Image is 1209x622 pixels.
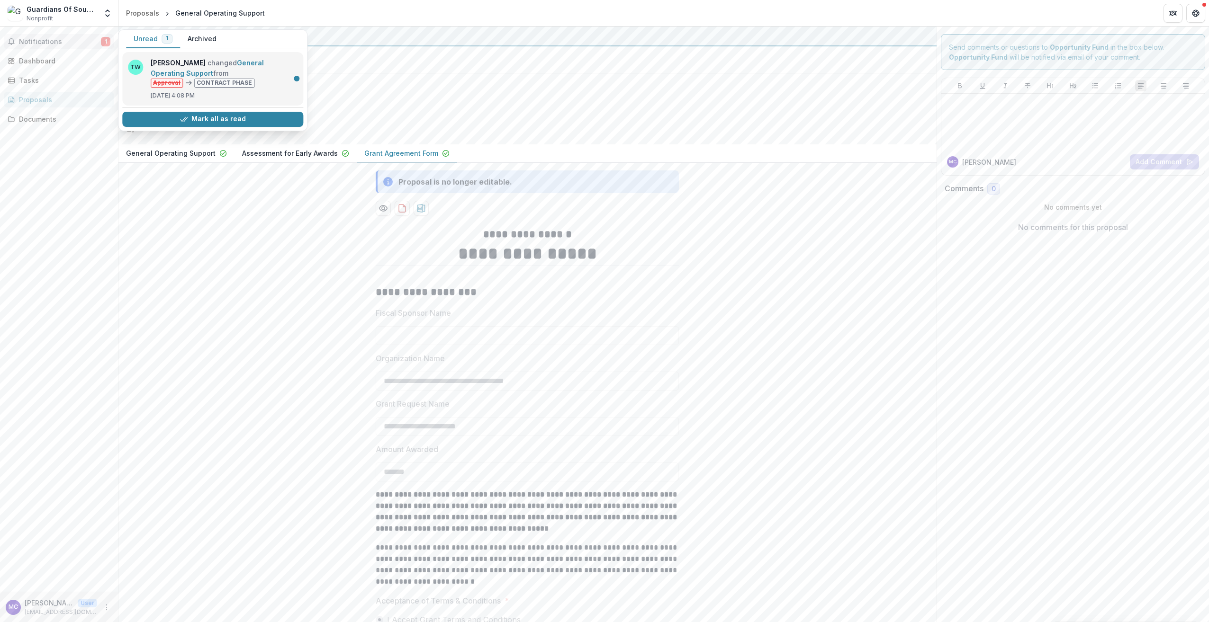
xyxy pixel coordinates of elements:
p: [PERSON_NAME] [25,598,74,608]
a: Tasks [4,72,114,88]
button: Open entity switcher [101,4,114,23]
p: Grant Agreement Form [364,148,438,158]
button: Add Comment [1130,154,1199,169]
div: Michael Chapman [949,160,956,164]
div: Tasks [19,75,107,85]
button: Get Help [1186,4,1205,23]
p: [PERSON_NAME] [962,157,1016,167]
button: Bullet List [1090,80,1101,91]
button: Align Left [1135,80,1146,91]
p: Acceptance of Terms & Conditions [376,595,501,606]
div: Michael Chapman [9,604,18,610]
span: 1 [166,35,168,42]
button: Strike [1022,80,1033,91]
button: Partners [1164,4,1182,23]
a: General Operating Support [151,59,264,77]
div: General Operating Support [175,8,265,18]
p: No comments yet [945,202,1202,212]
p: Assessment for Early Awards [242,148,338,158]
p: Grant Request Name [376,398,450,409]
p: Amount Awarded [376,444,438,455]
div: Proposal is no longer editable. [398,176,512,187]
div: Documents [19,114,107,124]
div: Proposals [126,8,159,18]
button: Archived [180,30,224,48]
strong: Opportunity Fund [949,53,1008,61]
div: Proposals [19,95,107,105]
button: Mark all as read [122,112,303,127]
p: User [78,599,97,607]
button: More [101,602,112,613]
button: Heading 1 [1045,80,1056,91]
button: Italicize [1000,80,1011,91]
h2: Comments [945,184,983,193]
button: download-proposal [395,201,410,216]
div: Guardians Of Sound & The Hip Hop Orchestra [27,4,97,14]
button: Ordered List [1112,80,1124,91]
div: Send comments or questions to in the box below. will be notified via email of your comment. [941,34,1206,70]
button: Underline [977,80,988,91]
p: [EMAIL_ADDRESS][DOMAIN_NAME] [25,608,97,616]
p: General Operating Support [126,148,216,158]
p: changed from [151,58,298,88]
h2: General Operating Support [126,81,914,92]
img: Guardians Of Sound & The Hip Hop Orchestra [8,6,23,21]
a: Dashboard [4,53,114,69]
p: Fiscal Sponsor Name [376,307,451,319]
p: No comments for this proposal [1018,222,1128,233]
button: Bold [954,80,965,91]
button: Notifications1 [4,34,114,49]
span: Nonprofit [27,14,53,23]
button: Heading 2 [1067,80,1079,91]
div: Dashboard [19,56,107,66]
strong: Opportunity Fund [1050,43,1109,51]
a: Proposals [4,92,114,107]
a: Proposals [122,6,163,20]
a: Documents [4,111,114,127]
button: download-proposal [414,201,429,216]
p: Organization Name [376,353,445,364]
button: Unread [126,30,180,48]
span: Notifications [19,38,101,46]
nav: breadcrumb [122,6,269,20]
span: 0 [992,185,996,193]
div: Opportunity Fund [126,30,929,42]
span: 1 [101,37,110,46]
button: Preview a42e2ef9-8252-455a-87cb-48cd12a95c2d-2.pdf [376,201,391,216]
button: Align Right [1180,80,1191,91]
button: Align Center [1158,80,1169,91]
